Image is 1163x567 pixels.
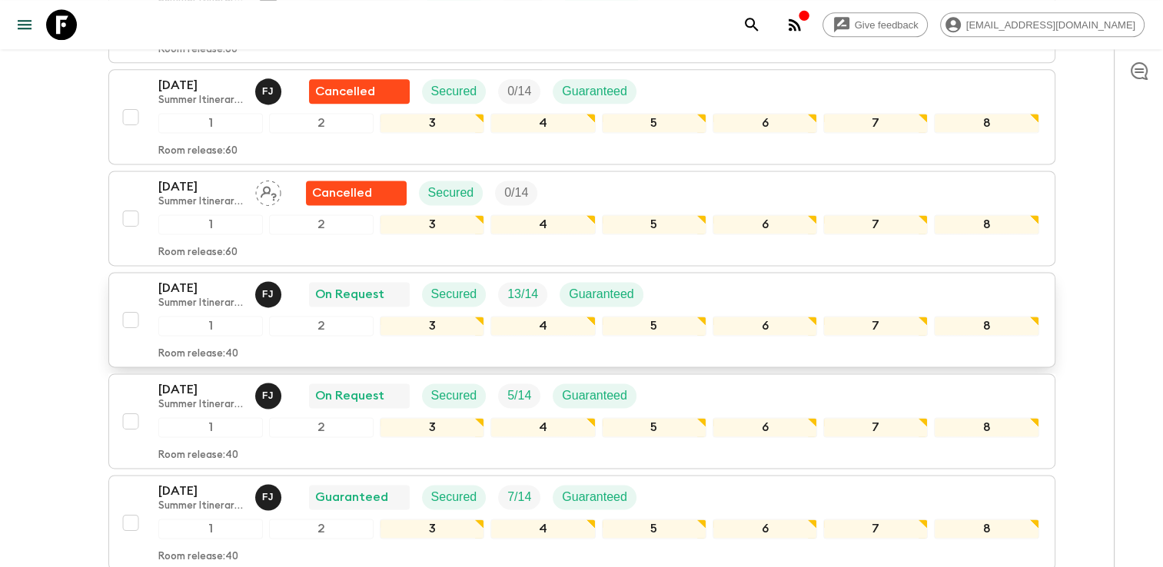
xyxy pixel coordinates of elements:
div: 1 [158,113,263,133]
p: Guaranteed [562,82,627,101]
div: Trip Fill [498,282,547,307]
p: Summer Itinerary 2025 ([DATE]-[DATE]) [158,196,243,208]
button: menu [9,9,40,40]
p: Secured [431,82,477,101]
div: 5 [602,417,706,437]
div: 8 [934,417,1038,437]
p: Room release: 60 [158,247,238,259]
a: Give feedback [822,12,928,37]
button: FJ [255,281,284,307]
p: Room release: 40 [158,551,238,563]
div: 2 [269,519,374,539]
button: [DATE]Summer Itinerary 2025 ([DATE]-[DATE])Assign pack leaderFlash Pack cancellationSecuredTrip F... [108,171,1055,266]
div: [EMAIL_ADDRESS][DOMAIN_NAME] [940,12,1145,37]
p: Secured [428,184,474,202]
div: 4 [490,316,595,336]
p: 5 / 14 [507,386,531,405]
div: 6 [713,417,817,437]
div: 6 [713,113,817,133]
div: Secured [422,383,487,408]
div: 1 [158,519,263,539]
div: 3 [380,519,484,539]
div: 4 [490,113,595,133]
button: FJ [255,484,284,510]
div: 1 [158,316,263,336]
p: Room release: 60 [158,145,238,157]
div: Trip Fill [498,383,540,408]
p: 0 / 14 [504,184,528,202]
p: 0 / 14 [507,82,531,101]
span: Fadi Jaber [255,286,284,298]
div: 6 [713,519,817,539]
p: 7 / 14 [507,488,531,506]
p: 13 / 14 [507,285,538,303]
p: Secured [431,488,477,506]
p: Guaranteed [569,285,634,303]
div: 7 [823,417,928,437]
p: Guaranteed [562,386,627,405]
div: 4 [490,214,595,234]
div: Flash Pack cancellation [306,181,407,205]
div: 2 [269,316,374,336]
p: Summer Itinerary 2025 ([DATE]-[DATE]) [158,399,243,411]
div: 7 [823,113,928,133]
span: Give feedback [846,19,927,31]
p: Secured [431,285,477,303]
div: 4 [490,417,595,437]
div: 8 [934,214,1038,234]
div: 8 [934,519,1038,539]
button: search adventures [736,9,767,40]
p: Cancelled [312,184,372,202]
p: Room release: 60 [158,44,238,56]
button: FJ [255,78,284,104]
div: 2 [269,214,374,234]
p: [DATE] [158,76,243,94]
div: 7 [823,519,928,539]
div: Trip Fill [498,79,540,104]
span: Fadi Jaber [255,489,284,501]
div: 3 [380,316,484,336]
p: [DATE] [158,279,243,297]
div: 2 [269,417,374,437]
p: F J [262,390,274,402]
div: 1 [158,214,263,234]
p: Room release: 40 [158,348,238,360]
div: 8 [934,113,1038,133]
p: F J [262,491,274,503]
div: 8 [934,316,1038,336]
div: 5 [602,113,706,133]
p: F J [262,85,274,98]
div: Secured [422,79,487,104]
div: 1 [158,417,263,437]
div: Trip Fill [495,181,537,205]
p: Secured [431,386,477,405]
div: Secured [419,181,483,205]
button: FJ [255,383,284,409]
div: 5 [602,316,706,336]
div: 3 [380,214,484,234]
div: Conflict zone [309,79,410,104]
div: Trip Fill [498,485,540,509]
div: 2 [269,113,374,133]
div: 3 [380,417,484,437]
p: Cancelled [315,82,375,101]
div: Secured [422,485,487,509]
div: Secured [422,282,487,307]
p: On Request [315,285,384,303]
p: [DATE] [158,380,243,399]
div: 5 [602,214,706,234]
div: 6 [713,316,817,336]
button: [DATE]Summer Itinerary 2025 ([DATE]-[DATE])Fadi JaberConflict zoneSecuredTrip FillGuaranteed12345... [108,69,1055,164]
div: 7 [823,214,928,234]
p: F J [262,288,274,300]
p: [DATE] [158,482,243,500]
span: Fadi Jaber [255,83,284,95]
p: On Request [315,386,384,405]
div: 7 [823,316,928,336]
span: Assign pack leader [255,184,281,197]
p: Guaranteed [315,488,388,506]
p: Room release: 40 [158,449,238,462]
div: 3 [380,113,484,133]
p: [DATE] [158,177,243,196]
div: 6 [713,214,817,234]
